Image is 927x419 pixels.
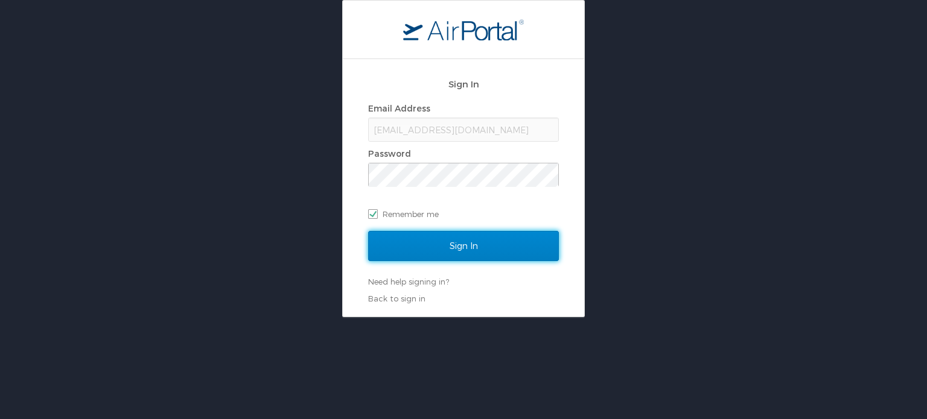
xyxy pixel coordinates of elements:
label: Email Address [368,103,430,113]
a: Need help signing in? [368,277,449,286]
label: Remember me [368,205,559,223]
input: Sign In [368,231,559,261]
h2: Sign In [368,77,559,91]
a: Back to sign in [368,294,425,303]
img: logo [403,19,524,40]
label: Password [368,148,411,159]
